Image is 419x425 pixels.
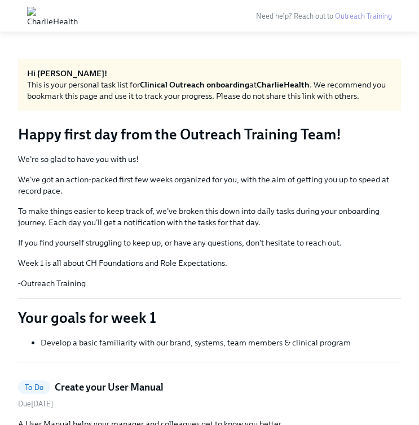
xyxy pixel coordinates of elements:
span: To Do [18,383,50,392]
p: -Outreach Training [18,278,401,289]
a: Outreach Training [335,12,392,20]
strong: CharlieHealth [257,80,310,90]
strong: Hi [PERSON_NAME]! [27,68,107,78]
p: We're so glad to have you with us! [18,154,401,165]
p: Your goals for week 1 [18,308,401,328]
h3: Happy first day from the Outreach Training Team! [18,124,401,144]
li: Develop a basic familiarity with our brand, systems, team members & clinical program [41,337,401,348]
h5: Create your User Manual [55,380,164,394]
p: We've got an action-packed first few weeks organized for you, with the aim of getting you up to s... [18,174,401,196]
a: To DoCreate your User ManualDue[DATE] [18,380,401,409]
span: Need help? Reach out to [256,12,392,20]
span: Thursday, September 25th 2025, 8:00 am [18,400,53,408]
div: This is your personal task list for at . We recommend you bookmark this page and use it to track ... [27,79,392,102]
strong: Clinical Outreach onboarding [140,80,249,90]
p: To make things easier to keep track of, we've broken this down into daily tasks during your onboa... [18,205,401,228]
p: Week 1 is all about CH Foundations and Role Expectations. [18,257,401,269]
img: CharlieHealth [27,7,78,25]
p: If you find yourself struggling to keep up, or have any questions, don't hesitate to reach out. [18,237,401,248]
